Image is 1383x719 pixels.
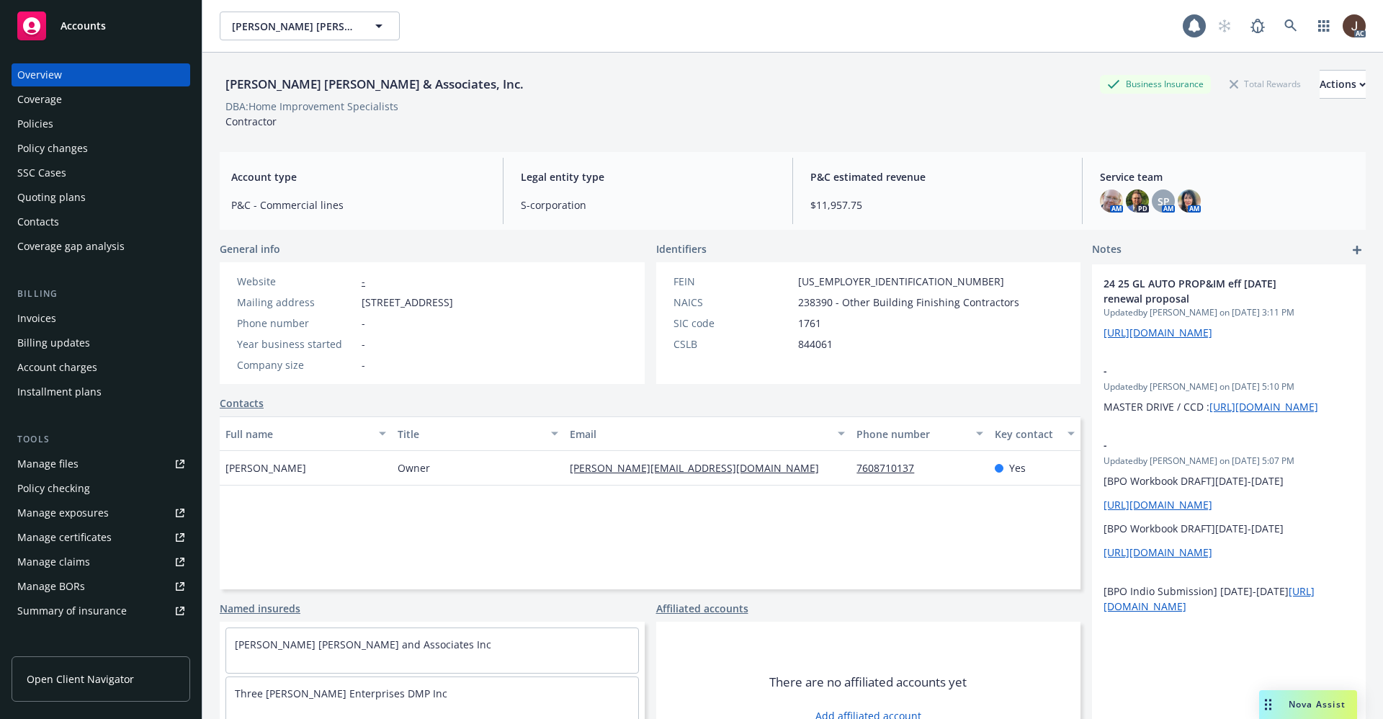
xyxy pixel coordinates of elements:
a: Policy changes [12,137,190,160]
div: Total Rewards [1222,75,1308,93]
button: Key contact [989,416,1080,451]
div: FEIN [673,274,792,289]
div: Year business started [237,336,356,352]
span: Accounts [61,20,106,32]
div: Drag to move [1259,690,1277,719]
div: Tools [12,432,190,447]
p: [BPO Workbook DRAFT][DATE]-[DATE] [1104,521,1354,536]
span: [US_EMPLOYER_IDENTIFICATION_NUMBER] [798,274,1004,289]
p: [BPO Indio Submission] [DATE]-[DATE] [1104,584,1354,614]
div: DBA: Home Improvement Specialists [225,99,398,114]
a: Report a Bug [1243,12,1272,40]
a: Coverage gap analysis [12,235,190,258]
div: Contacts [17,210,59,233]
a: add [1348,241,1366,259]
button: Phone number [851,416,988,451]
div: Account charges [17,356,97,379]
a: [URL][DOMAIN_NAME] [1104,545,1212,559]
a: Billing updates [12,331,190,354]
span: - [362,316,365,331]
span: [PERSON_NAME] [225,460,306,475]
a: Accounts [12,6,190,46]
a: Manage BORs [12,575,190,598]
a: Policy checking [12,477,190,500]
div: Manage BORs [17,575,85,598]
span: S-corporation [521,197,775,213]
img: photo [1126,189,1149,213]
div: [PERSON_NAME] [PERSON_NAME] & Associates, Inc. [220,75,529,94]
div: Title [398,427,542,442]
a: Contacts [12,210,190,233]
div: Overview [17,63,62,86]
span: Legal entity type [521,169,775,184]
span: There are no affiliated accounts yet [769,674,967,691]
button: Full name [220,416,392,451]
div: Mailing address [237,295,356,310]
div: Installment plans [17,380,102,403]
a: Manage claims [12,550,190,573]
div: Invoices [17,307,56,330]
a: Named insureds [220,601,300,616]
span: - [1104,437,1317,452]
span: Yes [1009,460,1026,475]
button: Email [564,416,851,451]
span: $11,957.75 [810,197,1065,213]
div: Phone number [237,316,356,331]
div: Business Insurance [1100,75,1211,93]
p: MASTER DRIVE / CCD : [1104,399,1354,414]
a: Manage exposures [12,501,190,524]
div: Email [570,427,829,442]
div: Policy changes [17,137,88,160]
img: photo [1178,189,1201,213]
img: photo [1343,14,1366,37]
a: Coverage [12,88,190,111]
a: Overview [12,63,190,86]
div: Quoting plans [17,186,86,209]
div: CSLB [673,336,792,352]
span: Contractor [225,115,277,128]
span: Nova Assist [1289,698,1346,710]
a: Manage files [12,452,190,475]
a: Start snowing [1210,12,1239,40]
span: P&C - Commercial lines [231,197,485,213]
a: [URL][DOMAIN_NAME] [1104,326,1212,339]
button: Title [392,416,564,451]
a: [URL][DOMAIN_NAME] [1209,400,1318,414]
span: P&C estimated revenue [810,169,1065,184]
span: Updated by [PERSON_NAME] on [DATE] 5:10 PM [1104,380,1354,393]
div: Policies [17,112,53,135]
span: SP [1158,194,1170,209]
div: Coverage [17,88,62,111]
a: Account charges [12,356,190,379]
div: 24 25 GL AUTO PROP&IM eff [DATE] renewal proposalUpdatedby [PERSON_NAME] on [DATE] 3:11 PM[URL][D... [1092,264,1366,352]
a: Switch app [1310,12,1338,40]
span: 238390 - Other Building Finishing Contractors [798,295,1019,310]
div: Summary of insurance [17,599,127,622]
div: Billing [12,287,190,301]
div: Phone number [856,427,967,442]
span: Owner [398,460,430,475]
span: - [362,336,365,352]
div: Actions [1320,71,1366,98]
button: Nova Assist [1259,690,1357,719]
span: 1761 [798,316,821,331]
div: NAICS [673,295,792,310]
img: photo [1100,189,1123,213]
div: Full name [225,427,370,442]
a: Invoices [12,307,190,330]
a: [PERSON_NAME][EMAIL_ADDRESS][DOMAIN_NAME] [570,461,831,475]
span: - [362,357,365,372]
span: General info [220,241,280,256]
a: SSC Cases [12,161,190,184]
a: Affiliated accounts [656,601,748,616]
a: [PERSON_NAME] [PERSON_NAME] and Associates Inc [235,638,491,651]
span: 24 25 GL AUTO PROP&IM eff [DATE] renewal proposal [1104,276,1317,306]
a: Summary of insurance [12,599,190,622]
span: [PERSON_NAME] [PERSON_NAME] & Associates, Inc. [232,19,357,34]
span: Open Client Navigator [27,671,134,687]
span: Account type [231,169,485,184]
button: Actions [1320,70,1366,99]
a: Policies [12,112,190,135]
span: [STREET_ADDRESS] [362,295,453,310]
